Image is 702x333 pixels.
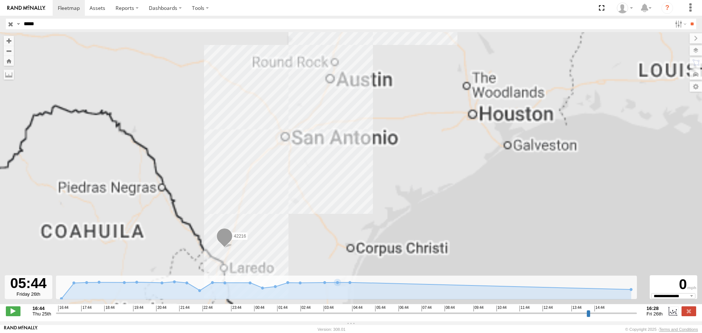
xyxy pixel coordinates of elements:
[646,311,663,317] span: Fri 26th Sep 2025
[254,306,264,311] span: 00:44
[179,306,189,311] span: 21:44
[646,306,663,311] strong: 16:28
[352,306,362,311] span: 04:44
[651,276,696,293] div: 0
[133,306,143,311] span: 19:44
[7,5,45,11] img: rand-logo.svg
[318,327,346,332] div: Version: 308.01
[375,306,385,311] span: 05:44
[4,56,14,66] button: Zoom Home
[324,306,334,311] span: 03:44
[203,306,213,311] span: 22:44
[234,234,246,239] span: 42216
[58,306,68,311] span: 16:44
[15,19,21,29] label: Search Query
[445,306,455,311] span: 08:44
[399,306,409,311] span: 06:44
[33,311,51,317] span: Thu 25th Sep 2025
[595,306,605,311] span: 14:44
[4,36,14,46] button: Zoom in
[81,306,91,311] span: 17:44
[543,306,553,311] span: 12:44
[614,3,635,14] div: Caseta Laredo TX
[672,19,688,29] label: Search Filter Options
[571,306,582,311] span: 13:44
[6,306,20,316] label: Play/Stop
[4,69,14,80] label: Measure
[625,327,698,332] div: © Copyright 2025 -
[156,306,166,311] span: 20:44
[4,46,14,56] button: Zoom out
[422,306,432,311] span: 07:44
[661,2,673,14] i: ?
[301,306,311,311] span: 02:44
[473,306,484,311] span: 09:44
[104,306,114,311] span: 18:44
[497,306,507,311] span: 10:44
[690,82,702,92] label: Map Settings
[4,326,38,333] a: Visit our Website
[277,306,287,311] span: 01:44
[520,306,530,311] span: 11:44
[33,306,51,311] strong: 16:44
[659,327,698,332] a: Terms and Conditions
[682,306,696,316] label: Close
[231,306,241,311] span: 23:44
